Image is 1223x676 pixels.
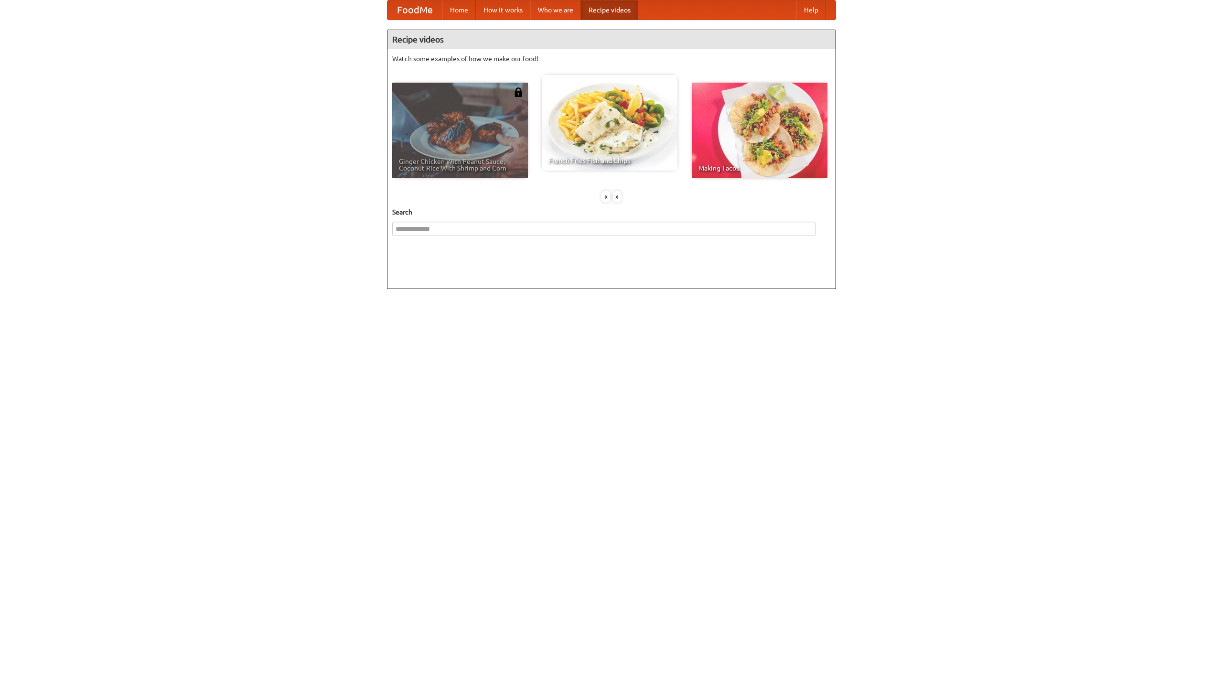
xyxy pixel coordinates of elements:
div: » [613,191,622,203]
a: Making Tacos [692,83,827,178]
span: Making Tacos [698,165,821,172]
a: Who we are [530,0,581,20]
a: FoodMe [387,0,442,20]
div: « [601,191,610,203]
h4: Recipe videos [387,30,836,49]
a: Recipe videos [581,0,638,20]
a: Help [796,0,826,20]
a: French Fries Fish and Chips [542,75,677,171]
img: 483408.png [514,87,523,97]
p: Watch some examples of how we make our food! [392,54,831,64]
a: Home [442,0,476,20]
span: French Fries Fish and Chips [548,157,671,164]
a: How it works [476,0,530,20]
h5: Search [392,207,831,217]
